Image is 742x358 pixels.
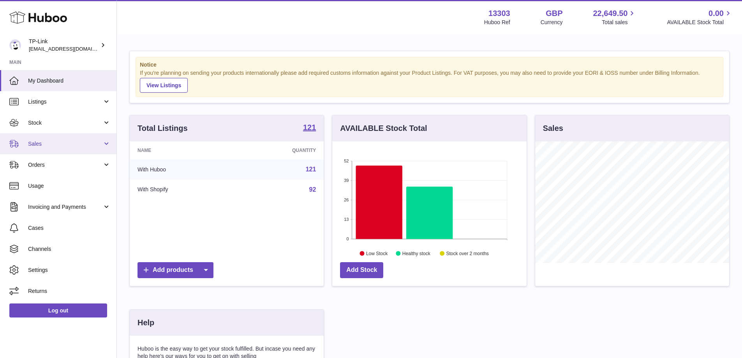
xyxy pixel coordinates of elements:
span: Cases [28,224,111,232]
a: 22,649.50 Total sales [593,8,636,26]
div: If you're planning on sending your products internationally please add required customs informati... [140,69,719,93]
h3: AVAILABLE Stock Total [340,123,427,134]
span: Settings [28,266,111,274]
span: Stock [28,119,102,127]
span: Usage [28,182,111,190]
a: Log out [9,303,107,317]
td: With Huboo [130,159,234,180]
span: AVAILABLE Stock Total [667,19,733,26]
a: 92 [309,186,316,193]
a: Add Stock [340,262,383,278]
span: 22,649.50 [593,8,627,19]
div: Currency [541,19,563,26]
td: With Shopify [130,180,234,200]
div: TP-Link [29,38,99,53]
span: Orders [28,161,102,169]
span: My Dashboard [28,77,111,85]
text: 0 [347,236,349,241]
strong: 13303 [488,8,510,19]
h3: Sales [543,123,563,134]
span: Sales [28,140,102,148]
h3: Help [137,317,154,328]
th: Name [130,141,234,159]
th: Quantity [234,141,324,159]
h3: Total Listings [137,123,188,134]
span: Returns [28,287,111,295]
text: 13 [344,217,349,222]
span: Total sales [602,19,636,26]
div: Huboo Ref [484,19,510,26]
text: Healthy stock [402,250,431,256]
span: [EMAIL_ADDRESS][DOMAIN_NAME] [29,46,115,52]
a: Add products [137,262,213,278]
strong: 121 [303,123,316,131]
a: 121 [306,166,316,173]
a: 0.00 AVAILABLE Stock Total [667,8,733,26]
text: 39 [344,178,349,183]
strong: GBP [546,8,562,19]
text: Low Stock [366,250,388,256]
span: Listings [28,98,102,106]
text: Stock over 2 months [446,250,489,256]
text: 26 [344,198,349,202]
span: Channels [28,245,111,253]
strong: Notice [140,61,719,69]
text: 52 [344,159,349,163]
a: View Listings [140,78,188,93]
img: gaby.chen@tp-link.com [9,39,21,51]
span: Invoicing and Payments [28,203,102,211]
span: 0.00 [709,8,724,19]
a: 121 [303,123,316,133]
